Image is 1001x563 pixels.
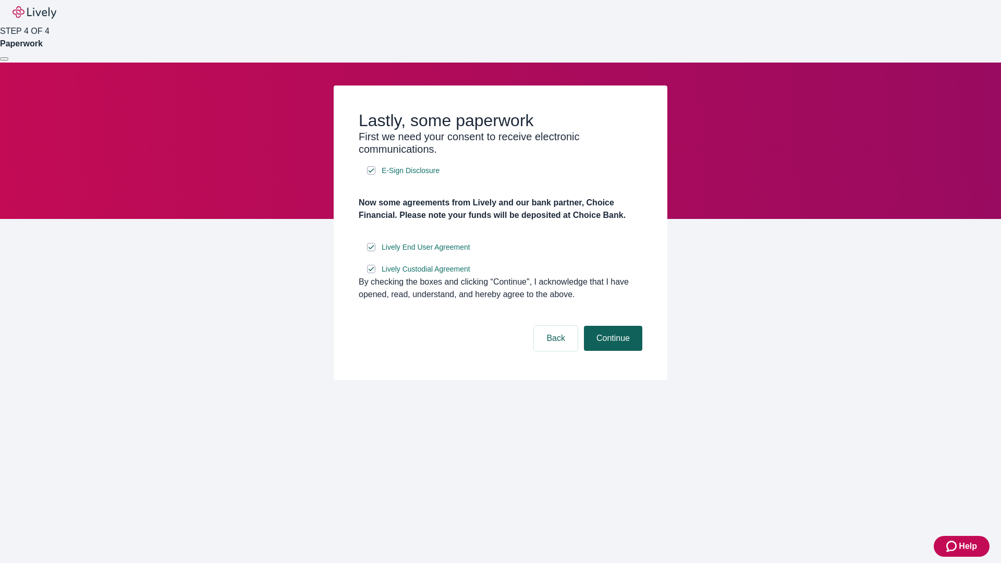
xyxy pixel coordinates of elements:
button: Back [534,326,578,351]
span: Help [959,540,977,553]
button: Zendesk support iconHelp [934,536,990,557]
div: By checking the boxes and clicking “Continue", I acknowledge that I have opened, read, understand... [359,276,642,301]
span: Lively Custodial Agreement [382,264,470,275]
button: Continue [584,326,642,351]
span: Lively End User Agreement [382,242,470,253]
img: Lively [13,6,56,19]
span: E-Sign Disclosure [382,165,440,176]
h4: Now some agreements from Lively and our bank partner, Choice Financial. Please note your funds wi... [359,197,642,222]
a: e-sign disclosure document [380,164,442,177]
a: e-sign disclosure document [380,241,472,254]
a: e-sign disclosure document [380,263,472,276]
h3: First we need your consent to receive electronic communications. [359,130,642,155]
svg: Zendesk support icon [946,540,959,553]
h2: Lastly, some paperwork [359,111,642,130]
